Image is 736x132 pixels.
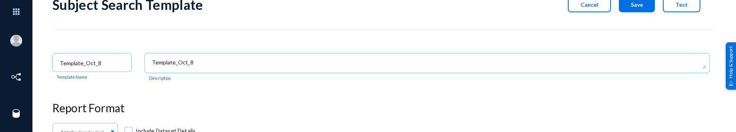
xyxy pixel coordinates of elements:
mat-hint: Description [149,76,171,81]
img: icon-inventory.svg [10,71,22,83]
input: Name [60,60,128,67]
img: help_support.svg [728,81,734,86]
span: Cancel [580,1,598,8]
img: app launcher [4,3,28,20]
div: Help & Support [726,42,736,90]
span: Test [675,1,688,8]
img: blank-profile-picture.png [10,35,22,47]
span: Save [631,1,643,8]
h3: Report Format [52,102,716,115]
mat-hint: Template Name [57,75,87,80]
img: icon-sources.svg [10,107,22,119]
